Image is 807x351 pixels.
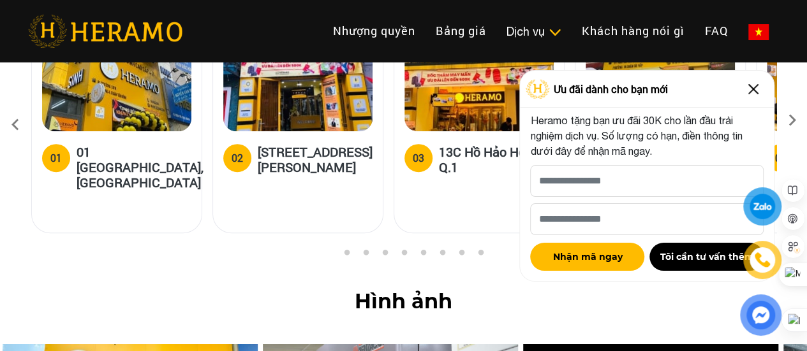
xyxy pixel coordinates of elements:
[323,17,426,45] a: Nhượng quyền
[42,12,191,131] img: heramo-01-truong-son-quan-tan-binh
[436,249,448,262] button: 7
[695,17,738,45] a: FAQ
[743,79,764,99] img: Close
[548,26,561,39] img: subToggleIcon
[417,249,429,262] button: 6
[223,12,373,131] img: heramo-18a-71-nguyen-thi-minh-khai-quan-1
[321,249,334,262] button: 1
[232,150,243,166] div: 02
[397,249,410,262] button: 5
[474,249,487,262] button: 9
[455,249,468,262] button: 8
[378,249,391,262] button: 4
[439,144,554,175] h5: 13C Hồ Hảo Hớn, Q.1
[28,15,182,48] img: heramo-logo.png
[258,144,373,175] h5: [STREET_ADDRESS][PERSON_NAME]
[775,150,787,166] div: 05
[745,243,780,277] a: phone-icon
[755,253,770,267] img: phone-icon
[572,17,695,45] a: Khách hàng nói gì
[340,249,353,262] button: 2
[553,82,667,97] span: Ưu đãi dành cho bạn mới
[404,12,554,131] img: heramo-13c-ho-hao-hon-quan-1
[426,17,496,45] a: Bảng giá
[50,150,62,166] div: 01
[20,289,787,313] h2: Hình ảnh
[748,24,769,40] img: vn-flag.png
[526,80,550,99] img: Logo
[649,243,764,271] button: Tôi cần tư vấn thêm
[530,113,764,159] p: Heramo tặng bạn ưu đãi 30K cho lần đầu trải nghiệm dịch vụ. Số lượng có hạn, điền thông tin dưới ...
[507,23,561,40] div: Dịch vụ
[77,144,204,190] h5: 01 [GEOGRAPHIC_DATA], [GEOGRAPHIC_DATA]
[530,243,644,271] button: Nhận mã ngay
[413,150,424,166] div: 03
[359,249,372,262] button: 3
